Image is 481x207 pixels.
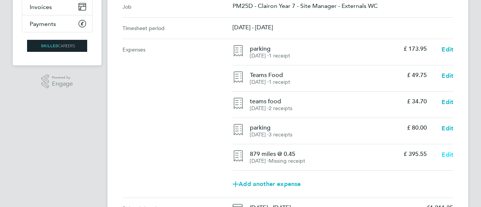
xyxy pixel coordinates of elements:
span: Edit [442,125,453,132]
p: £ 34.70 [407,98,427,105]
h4: parking [250,124,401,131]
span: [DATE] ⋅ [250,158,269,164]
span: Edit [442,98,453,106]
a: Go to home page [22,40,92,52]
a: Payments [22,15,92,32]
span: Edit [442,151,453,158]
p: £ 49.75 [407,71,427,79]
a: Edit [442,98,453,107]
span: Add another expense [233,181,301,187]
a: Edit [442,124,453,133]
span: Engage [52,81,73,87]
a: Add another expense [233,177,453,192]
a: Edit [442,150,453,159]
span: [DATE] ⋅ [250,105,269,112]
span: [DATE] ⋅ [250,131,269,138]
h4: teams food [250,98,401,105]
p: £ 80.00 [407,124,427,131]
span: 3 receipts [269,131,292,138]
div: Timesheet period [123,24,233,33]
p: £ 173.95 [404,45,427,53]
span: Edit [442,72,453,79]
span: [DATE] ⋅ [250,53,269,59]
h4: parking [250,45,397,53]
span: 2 receipts [269,105,292,112]
a: Edit [442,71,453,80]
img: skilledcareers-logo-retina.png [27,40,87,52]
p: [DATE] - [DATE] [233,24,453,31]
h4: 879 miles @ 0.45 [250,150,397,158]
a: Powered byEngage [41,74,73,89]
a: Edit [442,45,453,54]
p: PM25D - Clairon Year 7 - Site Manager - Externals WC [233,2,453,9]
div: Job [123,2,233,11]
span: Payments [30,20,56,27]
div: Expenses [123,39,233,198]
span: 1 receipt [269,79,290,85]
p: £ 395.55 [404,150,427,158]
span: 1 receipt [269,53,290,59]
span: Missing receipt [269,158,305,164]
span: Powered by [52,74,73,81]
span: [DATE] ⋅ [250,79,269,85]
h4: Teams Food [250,71,401,79]
span: Invoices [30,3,52,11]
span: Edit [442,46,453,53]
